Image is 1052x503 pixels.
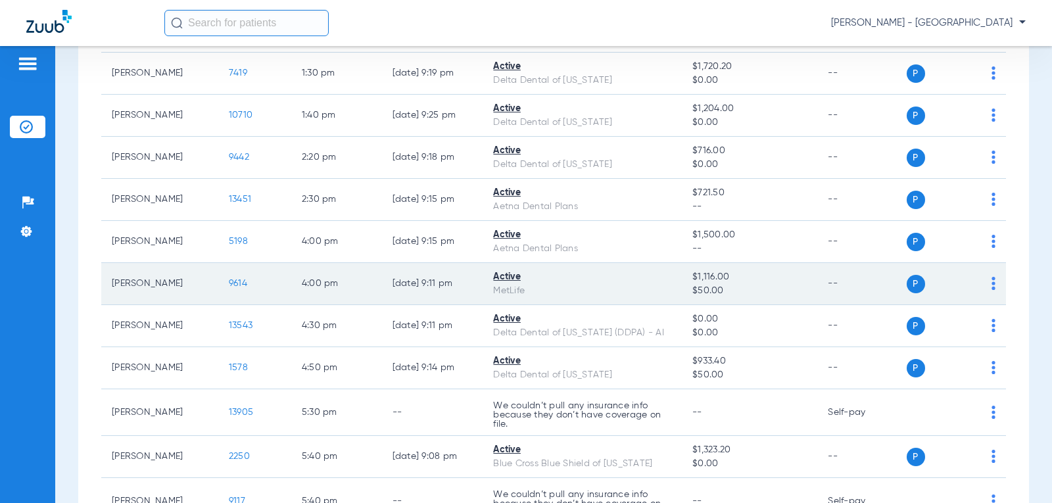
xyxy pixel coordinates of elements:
td: [PERSON_NAME] [101,389,218,436]
span: $0.00 [692,312,807,326]
span: $0.00 [692,116,807,130]
td: -- [817,221,906,263]
span: 5198 [229,237,248,246]
span: P [907,359,925,377]
img: group-dot-blue.svg [992,319,995,332]
div: Delta Dental of [US_STATE] [493,74,671,87]
td: [DATE] 9:11 PM [382,263,483,305]
img: group-dot-blue.svg [992,450,995,463]
img: Search Icon [171,17,183,29]
span: P [907,448,925,466]
img: group-dot-blue.svg [992,277,995,290]
td: [DATE] 9:15 PM [382,179,483,221]
div: Active [493,228,671,242]
td: [PERSON_NAME] [101,179,218,221]
span: 7419 [229,68,247,78]
span: $50.00 [692,368,807,382]
span: $721.50 [692,186,807,200]
div: Active [493,443,671,457]
div: Delta Dental of [US_STATE] [493,116,671,130]
td: 4:50 PM [291,347,382,389]
div: Delta Dental of [US_STATE] [493,368,671,382]
input: Search for patients [164,10,329,36]
td: [DATE] 9:11 PM [382,305,483,347]
span: P [907,64,925,83]
span: 10710 [229,110,252,120]
div: Active [493,144,671,158]
span: 13451 [229,195,251,204]
img: group-dot-blue.svg [992,66,995,80]
td: 2:30 PM [291,179,382,221]
span: $0.00 [692,457,807,471]
span: 2250 [229,452,250,461]
img: group-dot-blue.svg [992,151,995,164]
td: 2:20 PM [291,137,382,179]
td: [PERSON_NAME] [101,221,218,263]
span: $0.00 [692,326,807,340]
td: -- [817,263,906,305]
td: [PERSON_NAME] [101,347,218,389]
span: 9442 [229,153,249,162]
td: 1:30 PM [291,53,382,95]
td: [DATE] 9:15 PM [382,221,483,263]
td: [DATE] 9:25 PM [382,95,483,137]
span: -- [692,242,807,256]
span: $50.00 [692,284,807,298]
td: [PERSON_NAME] [101,436,218,478]
span: P [907,233,925,251]
td: -- [817,137,906,179]
span: $1,204.00 [692,102,807,116]
img: group-dot-blue.svg [992,235,995,248]
span: $1,500.00 [692,228,807,242]
span: 13905 [229,408,253,417]
div: Active [493,270,671,284]
td: [DATE] 9:08 PM [382,436,483,478]
td: -- [817,436,906,478]
td: 1:40 PM [291,95,382,137]
td: 4:30 PM [291,305,382,347]
div: Delta Dental of [US_STATE] (DDPA) - AI [493,326,671,340]
span: $0.00 [692,74,807,87]
td: [DATE] 9:19 PM [382,53,483,95]
td: [PERSON_NAME] [101,53,218,95]
td: 4:00 PM [291,221,382,263]
span: P [907,149,925,167]
td: [PERSON_NAME] [101,95,218,137]
span: P [907,107,925,125]
td: -- [817,179,906,221]
td: -- [817,95,906,137]
span: -- [692,200,807,214]
img: group-dot-blue.svg [992,406,995,419]
span: $1,323.20 [692,443,807,457]
span: -- [692,408,702,417]
p: We couldn’t pull any insurance info because they don’t have coverage on file. [493,401,671,429]
div: Active [493,354,671,368]
div: Blue Cross Blue Shield of [US_STATE] [493,457,671,471]
td: [DATE] 9:14 PM [382,347,483,389]
td: -- [817,347,906,389]
div: Delta Dental of [US_STATE] [493,158,671,172]
td: Self-pay [817,389,906,436]
td: [PERSON_NAME] [101,305,218,347]
td: 4:00 PM [291,263,382,305]
td: 5:30 PM [291,389,382,436]
img: group-dot-blue.svg [992,361,995,374]
div: MetLife [493,284,671,298]
div: Aetna Dental Plans [493,242,671,256]
td: -- [817,53,906,95]
div: Active [493,102,671,116]
td: [PERSON_NAME] [101,137,218,179]
img: Zuub Logo [26,10,72,33]
div: Active [493,186,671,200]
td: 5:40 PM [291,436,382,478]
td: -- [382,389,483,436]
span: $1,720.20 [692,60,807,74]
div: Aetna Dental Plans [493,200,671,214]
span: P [907,275,925,293]
div: Active [493,312,671,326]
td: [PERSON_NAME] [101,263,218,305]
span: $716.00 [692,144,807,158]
span: $933.40 [692,354,807,368]
span: P [907,191,925,209]
div: Active [493,60,671,74]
